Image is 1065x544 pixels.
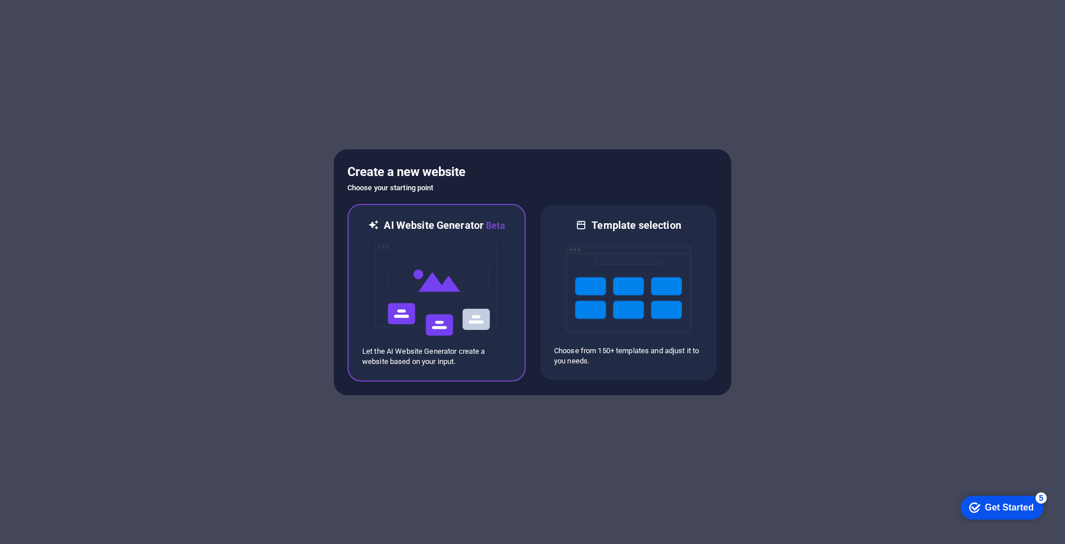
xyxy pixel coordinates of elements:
div: Get Started [33,12,82,23]
div: Template selectionChoose from 150+ templates and adjust it to you needs. [539,204,718,382]
div: AI Website GeneratorBetaaiLet the AI Website Generator create a website based on your input. [347,204,526,382]
p: Let the AI Website Generator create a website based on your input. [362,346,511,367]
img: ai [374,233,499,346]
div: Get Started 5 items remaining, 0% complete [9,6,92,30]
p: Choose from 150+ templates and adjust it to you needs. [554,346,703,366]
h5: Create a new website [347,163,718,181]
h6: AI Website Generator [384,219,505,233]
span: Beta [484,220,505,231]
h6: Choose your starting point [347,181,718,195]
h6: Template selection [592,219,681,232]
div: 5 [84,2,95,14]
